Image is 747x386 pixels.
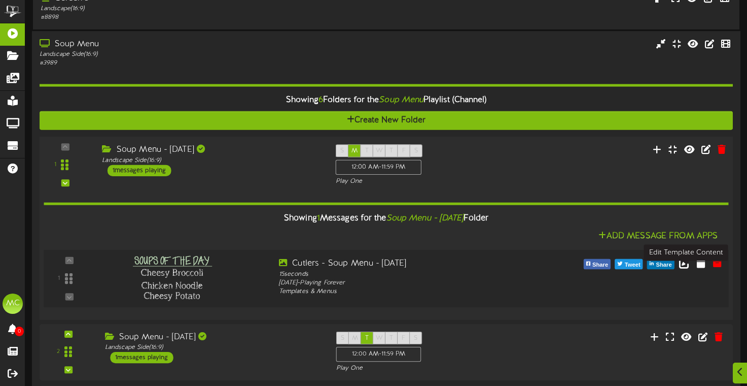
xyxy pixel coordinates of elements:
[32,89,740,111] div: Showing Folders for the Playlist (Channel)
[279,287,552,297] div: Templates & Menus
[132,252,212,304] img: 46ec61bb-f6fb-4e99-b2e7-c172e84814b0.png
[336,364,494,373] div: Play One
[279,270,552,279] div: 15 seconds
[352,335,358,342] span: M
[102,144,320,156] div: Soup Menu - [DATE]
[102,156,320,165] div: Landscape Side ( 16:9 )
[615,259,643,269] button: Tweet
[317,214,320,223] span: 1
[3,294,23,314] div: MC
[105,343,321,352] div: Landscape Side ( 16:9 )
[414,335,417,342] span: S
[389,335,393,342] span: T
[365,335,369,342] span: T
[40,50,319,59] div: Landscape Side ( 16:9 )
[318,95,323,105] span: 6
[402,147,406,154] span: F
[647,259,674,269] button: Share
[108,165,171,176] div: 1 messages playing
[583,259,611,269] button: Share
[40,39,319,50] div: Soup Menu
[414,147,418,154] span: S
[40,111,733,130] button: Create New Folder
[41,13,319,22] div: # 8898
[15,327,24,336] span: 0
[279,278,552,287] div: [DATE] - Playing Forever
[336,177,495,186] div: Play One
[365,147,369,154] span: T
[402,335,405,342] span: F
[336,347,421,362] div: 12:00 AM - 11:59 PM
[386,214,464,223] i: Soup Menu - [DATE]
[379,95,423,105] i: Soup Menu
[279,258,552,269] div: Cutlers - Soup Menu - [DATE]
[376,335,383,342] span: W
[654,260,673,271] span: Share
[595,230,721,242] button: Add Message From Apps
[376,147,383,154] span: W
[336,159,421,175] div: 12:00 AM - 11:59 PM
[105,332,321,343] div: Soup Menu - [DATE]
[623,260,643,271] span: Tweet
[351,147,358,154] span: M
[41,5,319,13] div: Landscape ( 16:9 )
[389,147,393,154] span: T
[110,352,173,363] div: 1 messages playing
[590,260,610,271] span: Share
[340,147,344,154] span: S
[341,335,344,342] span: S
[36,208,736,230] div: Showing Messages for the Folder
[40,59,319,68] div: # 3989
